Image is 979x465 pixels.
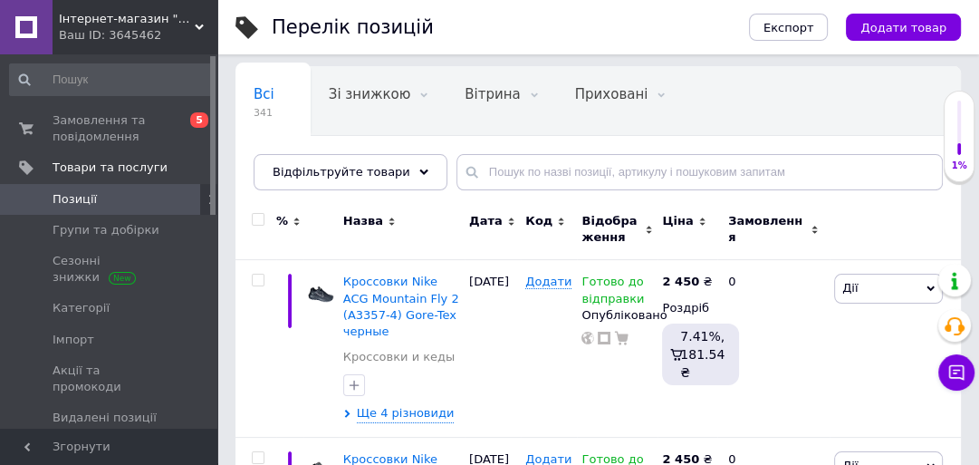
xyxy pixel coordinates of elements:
span: Ще 4 різновиди [357,405,455,422]
div: Ваш ID: 3645462 [59,27,217,44]
span: Відфільтруйте товари [273,165,410,179]
span: Категорії [53,300,110,316]
div: Опубліковано [581,307,653,324]
span: Замовлення та повідомлення [53,112,168,145]
span: Дата [469,213,503,229]
span: Ціна [662,213,693,229]
span: Видалені позиції [53,410,157,426]
span: Замовлення [728,213,806,246]
div: Перелік позицій [272,18,434,37]
span: Опубліковані [254,155,348,171]
span: Зі знижкою [329,86,410,102]
div: 1% [945,160,974,172]
span: Імпорт [53,332,94,348]
button: Експорт [749,14,829,41]
div: 0 [717,260,830,437]
span: Всі [254,86,274,102]
span: Позиції [53,191,97,208]
span: Відображення [581,213,640,246]
img: Кроссовки Nike ACG Mountain Fly 2 (A3357-4) Gore-Tex черные [308,274,334,308]
input: Пошук по назві позиції, артикулу і пошуковим запитам [456,154,943,190]
span: Групи та добірки [53,222,159,238]
span: Додати товар [860,21,946,34]
a: Кроссовки Nike ACG Mountain Fly 2 (A3357-4) Gore-Tex черные [343,275,459,338]
span: 341 [254,106,274,120]
span: Приховані [575,86,648,102]
span: Назва [343,213,383,229]
span: Дії [842,281,858,295]
span: Акції та промокоди [53,363,168,395]
div: [DATE] [465,260,521,437]
span: 7.41%, 181.54 ₴ [680,329,725,380]
button: Додати товар [846,14,961,41]
span: Готово до відправки [581,275,644,310]
span: 5 [190,112,208,128]
div: Роздріб [662,300,713,316]
a: Кроссовки и кеды [343,349,455,365]
button: Чат з покупцем [938,354,974,391]
span: Товари та послуги [53,160,168,176]
div: ₴ [662,274,712,290]
input: Пошук [9,63,214,96]
span: Код [525,213,552,229]
span: % [276,213,288,229]
span: Вітрина [465,86,520,102]
span: Експорт [763,21,814,34]
span: Інтернет-магазин "Престиж" [59,11,195,27]
span: Сезонні знижки [53,253,168,286]
span: Додати [525,275,571,289]
b: 2 450 [662,275,699,288]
